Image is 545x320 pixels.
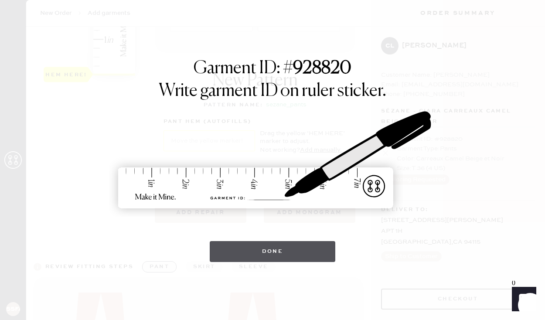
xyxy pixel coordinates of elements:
iframe: Front Chat [504,281,541,318]
h1: Garment ID: # [194,58,351,81]
strong: 928820 [293,60,351,77]
img: ruler-sticker-sharpie.svg [109,89,436,232]
h1: Write garment ID on ruler sticker. [159,81,386,102]
button: Done [210,241,336,262]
